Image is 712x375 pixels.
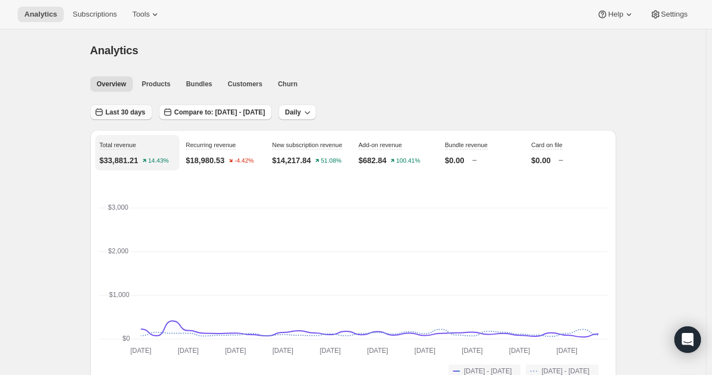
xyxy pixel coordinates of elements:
[643,7,694,22] button: Settings
[97,80,126,88] span: Overview
[319,347,340,355] text: [DATE]
[148,158,169,164] text: 14.43%
[178,347,199,355] text: [DATE]
[108,204,128,211] text: $3,000
[396,158,421,164] text: 100.41%
[661,10,688,19] span: Settings
[608,10,623,19] span: Help
[186,155,225,166] p: $18,980.53
[532,155,551,166] p: $0.00
[234,158,254,164] text: -4.42%
[674,326,701,353] div: Open Intercom Messenger
[109,291,130,299] text: $1,000
[90,44,138,56] span: Analytics
[278,105,317,120] button: Daily
[359,142,402,148] span: Add-on revenue
[272,142,343,148] span: New subscription revenue
[100,142,136,148] span: Total revenue
[159,105,272,120] button: Compare to: [DATE] - [DATE]
[24,10,57,19] span: Analytics
[414,347,435,355] text: [DATE]
[272,155,311,166] p: $14,217.84
[445,155,465,166] p: $0.00
[285,108,301,117] span: Daily
[18,7,64,22] button: Analytics
[122,335,130,342] text: $0
[590,7,641,22] button: Help
[130,347,151,355] text: [DATE]
[367,347,388,355] text: [DATE]
[174,108,265,117] span: Compare to: [DATE] - [DATE]
[225,347,246,355] text: [DATE]
[100,155,138,166] p: $33,881.21
[228,80,262,88] span: Customers
[142,80,171,88] span: Products
[108,247,128,255] text: $2,000
[321,158,342,164] text: 51.08%
[556,347,577,355] text: [DATE]
[106,108,146,117] span: Last 30 days
[278,80,297,88] span: Churn
[186,80,212,88] span: Bundles
[509,347,530,355] text: [DATE]
[132,10,149,19] span: Tools
[272,347,293,355] text: [DATE]
[90,105,152,120] button: Last 30 days
[462,347,483,355] text: [DATE]
[73,10,117,19] span: Subscriptions
[126,7,167,22] button: Tools
[445,142,488,148] span: Bundle revenue
[66,7,123,22] button: Subscriptions
[359,155,387,166] p: $682.84
[186,142,236,148] span: Recurring revenue
[532,142,563,148] span: Card on file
